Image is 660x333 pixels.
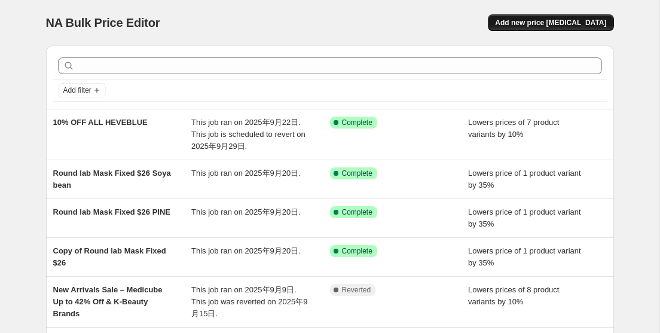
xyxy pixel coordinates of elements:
[58,83,106,97] button: Add filter
[46,16,160,29] span: NA Bulk Price Editor
[53,207,171,216] span: Round lab Mask Fixed $26 PINE
[191,285,307,318] span: This job ran on 2025年9月9日. This job was reverted on 2025年9月15日.
[468,246,581,267] span: Lowers price of 1 product variant by 35%
[53,285,163,318] span: New Arrivals Sale – Medicube Up to 42% Off & K-Beauty Brands
[468,285,559,306] span: Lowers prices of 8 product variants by 10%
[191,207,301,216] span: This job ran on 2025年9月20日.
[53,169,171,190] span: Round lab Mask Fixed $26 Soya bean
[53,246,166,267] span: Copy of Round lab Mask Fixed $26
[468,118,559,139] span: Lowers prices of 7 product variants by 10%
[342,118,372,127] span: Complete
[191,246,301,255] span: This job ran on 2025年9月20日.
[191,118,305,151] span: This job ran on 2025年9月22日. This job is scheduled to revert on 2025年9月29日.
[191,169,301,178] span: This job ran on 2025年9月20日.
[342,285,371,295] span: Reverted
[63,85,91,95] span: Add filter
[468,207,581,228] span: Lowers price of 1 product variant by 35%
[495,18,606,28] span: Add new price [MEDICAL_DATA]
[53,118,148,127] span: 10% OFF ALL HEVEBLUE
[342,207,372,217] span: Complete
[468,169,581,190] span: Lowers price of 1 product variant by 35%
[342,169,372,178] span: Complete
[342,246,372,256] span: Complete
[488,14,613,31] button: Add new price [MEDICAL_DATA]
